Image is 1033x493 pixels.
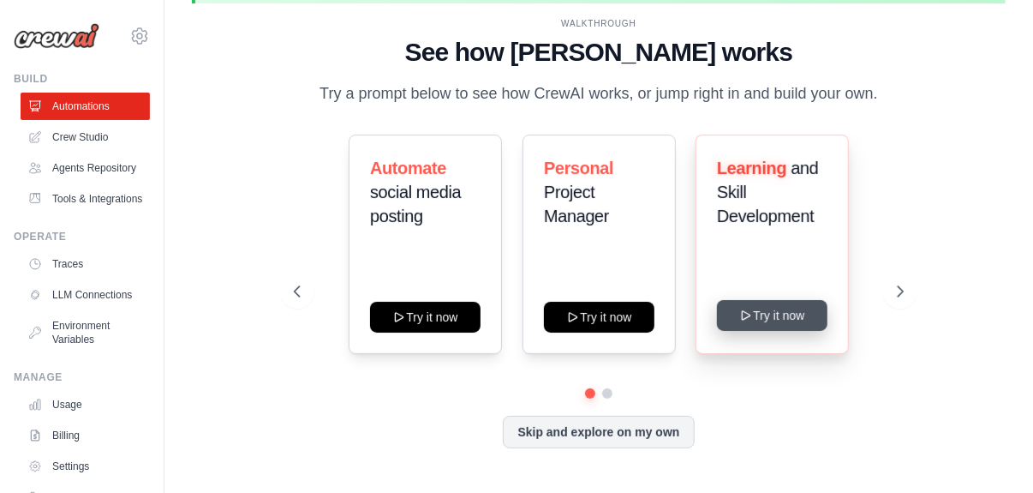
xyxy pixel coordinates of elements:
[544,302,654,333] button: Try it now
[21,422,150,449] a: Billing
[294,37,904,68] h1: See how [PERSON_NAME] works
[717,159,786,177] span: Learning
[503,416,694,448] button: Skip and explore on my own
[370,183,461,225] span: social media posting
[14,370,150,384] div: Manage
[21,281,150,309] a: LLM Connections
[21,312,150,353] a: Environment Variables
[21,154,150,182] a: Agents Repository
[370,302,481,333] button: Try it now
[14,72,150,86] div: Build
[21,250,150,278] a: Traces
[370,159,446,177] span: Automate
[21,453,150,480] a: Settings
[21,123,150,151] a: Crew Studio
[544,183,609,225] span: Project Manager
[21,185,150,213] a: Tools & Integrations
[544,159,613,177] span: Personal
[14,230,150,243] div: Operate
[14,23,99,49] img: Logo
[311,81,887,106] p: Try a prompt below to see how CrewAI works, or jump right in and build your own.
[947,411,1033,493] iframe: Chat Widget
[21,93,150,120] a: Automations
[21,391,150,418] a: Usage
[717,159,819,225] span: and Skill Development
[294,17,904,30] div: WALKTHROUGH
[717,300,827,331] button: Try it now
